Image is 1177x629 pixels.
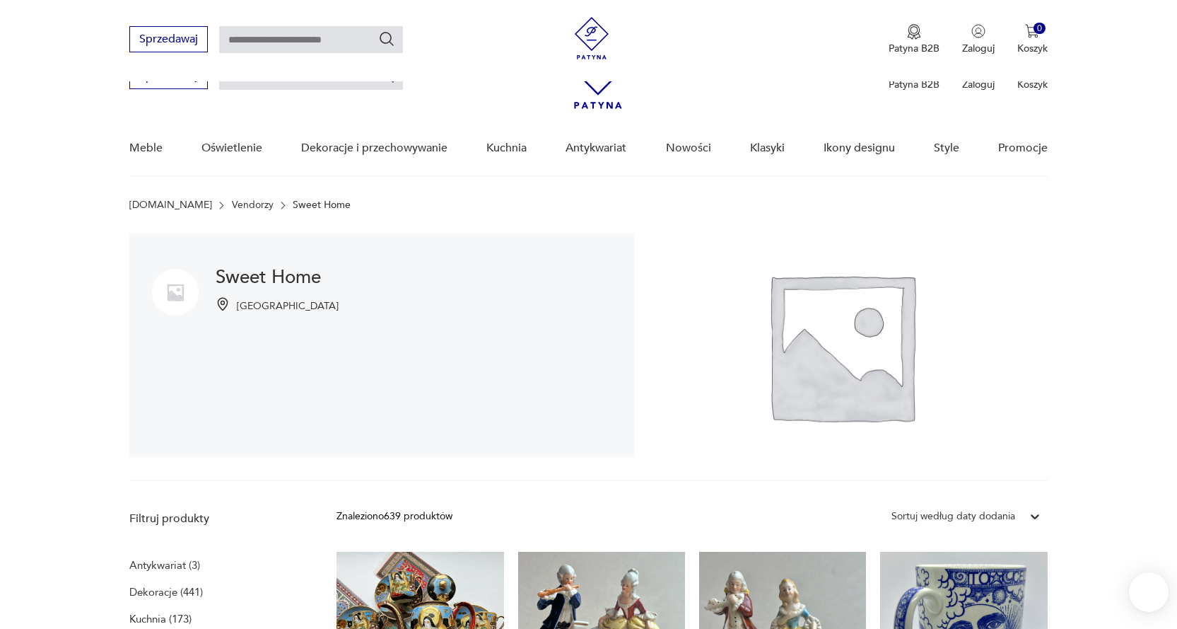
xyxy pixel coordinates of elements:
[889,24,939,55] button: Patyna B2B
[216,297,230,311] img: Ikonka pinezki mapy
[129,582,203,602] a: Dekoracje (441)
[962,24,995,55] button: Zaloguj
[293,200,351,211] p: Sweet Home
[1129,572,1169,612] iframe: Smartsupp widget button
[889,24,939,55] a: Ikona medaluPatyna B2B
[152,269,199,316] img: Sweet Home
[750,121,785,175] a: Klasyki
[1017,78,1048,91] p: Koszyk
[301,121,447,175] a: Dekoracje i przechowywanie
[129,121,163,175] a: Meble
[129,72,208,82] a: Sprzedawaj
[1017,24,1048,55] button: 0Koszyk
[129,35,208,45] a: Sprzedawaj
[566,121,626,175] a: Antykwariat
[666,121,711,175] a: Nowości
[237,299,339,313] p: [GEOGRAPHIC_DATA]
[998,121,1048,175] a: Promocje
[634,233,1047,457] img: Sweet Home
[232,200,274,211] a: Vendorzy
[962,78,995,91] p: Zaloguj
[1025,24,1039,38] img: Ikona koszyka
[889,42,939,55] p: Patyna B2B
[129,511,303,526] p: Filtruj produkty
[129,609,192,629] a: Kuchnia (173)
[129,26,208,52] button: Sprzedawaj
[962,42,995,55] p: Zaloguj
[934,121,959,175] a: Style
[824,121,895,175] a: Ikony designu
[907,24,921,40] img: Ikona medalu
[336,509,452,524] div: Znaleziono 639 produktów
[889,78,939,91] p: Patyna B2B
[971,24,985,38] img: Ikonka użytkownika
[486,121,527,175] a: Kuchnia
[216,269,339,286] h1: Sweet Home
[129,555,200,575] a: Antykwariat (3)
[129,200,212,211] a: [DOMAIN_NAME]
[378,30,395,47] button: Szukaj
[891,509,1015,524] div: Sortuj według daty dodania
[570,17,613,59] img: Patyna - sklep z meblami i dekoracjami vintage
[1033,23,1046,35] div: 0
[201,121,262,175] a: Oświetlenie
[1017,42,1048,55] p: Koszyk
